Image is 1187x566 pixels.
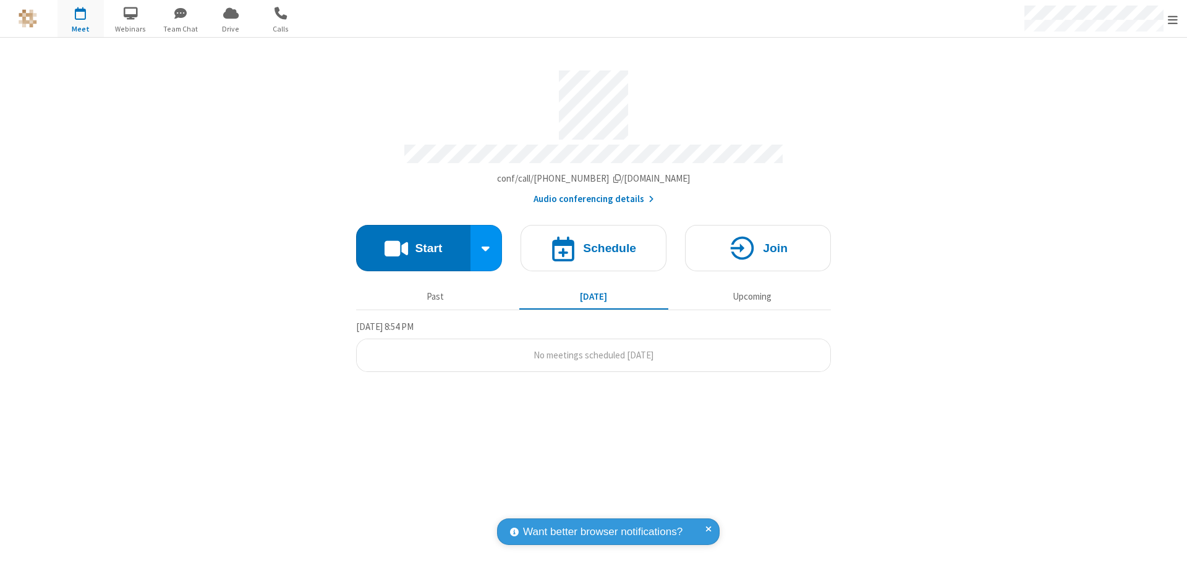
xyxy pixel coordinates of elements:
[356,319,831,373] section: Today's Meetings
[415,242,442,254] h4: Start
[158,23,204,35] span: Team Chat
[356,61,831,206] section: Account details
[497,172,691,186] button: Copy my meeting room linkCopy my meeting room link
[19,9,37,28] img: QA Selenium DO NOT DELETE OR CHANGE
[258,23,304,35] span: Calls
[678,285,827,308] button: Upcoming
[685,225,831,271] button: Join
[497,172,691,184] span: Copy my meeting room link
[108,23,154,35] span: Webinars
[57,23,104,35] span: Meet
[521,225,666,271] button: Schedule
[470,225,503,271] div: Start conference options
[519,285,668,308] button: [DATE]
[356,225,470,271] button: Start
[523,524,683,540] span: Want better browser notifications?
[763,242,788,254] h4: Join
[534,192,654,206] button: Audio conferencing details
[356,321,414,332] span: [DATE] 8:54 PM
[361,285,510,308] button: Past
[583,242,636,254] h4: Schedule
[534,349,653,361] span: No meetings scheduled [DATE]
[208,23,254,35] span: Drive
